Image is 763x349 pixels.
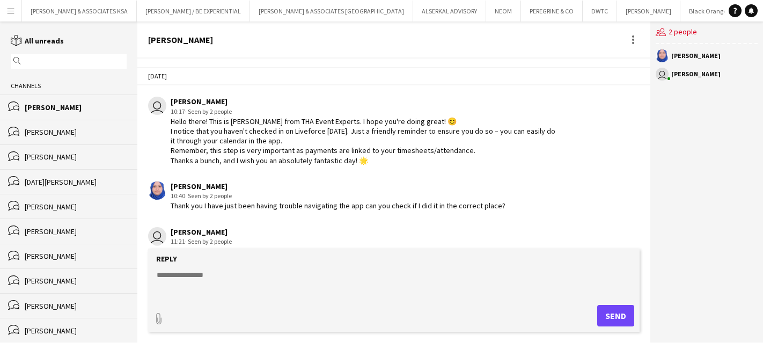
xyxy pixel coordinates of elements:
div: 10:40 [171,191,505,201]
button: Send [597,305,634,326]
span: · Seen by 2 people [185,107,232,115]
a: All unreads [11,36,64,46]
button: [PERSON_NAME] & ASSOCIATES [GEOGRAPHIC_DATA] [250,1,413,21]
div: [PERSON_NAME] [25,152,127,162]
div: [PERSON_NAME] [25,251,127,261]
div: [DATE][PERSON_NAME] [25,177,127,187]
div: [PERSON_NAME] [25,103,127,112]
div: 10:17 [171,107,559,117]
button: DWTC [583,1,617,21]
span: · Seen by 2 people [185,237,232,245]
div: [PERSON_NAME] [25,202,127,212]
div: [PERSON_NAME] [171,97,559,106]
div: [PERSON_NAME] [148,35,213,45]
button: [PERSON_NAME] [617,1,680,21]
div: [PERSON_NAME] [171,181,505,191]
div: [PERSON_NAME] [25,227,127,236]
button: [PERSON_NAME] / BE EXPERIENTIAL [137,1,250,21]
button: Black Orange [680,1,736,21]
div: [PERSON_NAME] [25,326,127,336]
label: Reply [156,254,177,264]
span: · Seen by 2 people [185,192,232,200]
div: [PERSON_NAME] [671,53,721,59]
button: NEOM [486,1,521,21]
div: Thank you I have just been having trouble navigating the app can you check if I did it in the cor... [171,201,505,210]
div: Hi [PERSON_NAME], no its not showing check in you can check the liveforce guide sent to you , it ... [171,246,464,276]
button: ALSERKAL ADVISORY [413,1,486,21]
div: [PERSON_NAME] [25,276,127,286]
div: [PERSON_NAME] [25,127,127,137]
div: Hello there! This is [PERSON_NAME] from THA Event Experts. I hope you're doing great! 😊 I notice ... [171,117,559,165]
div: [PERSON_NAME] [171,227,464,237]
button: [PERSON_NAME] & ASSOCIATES KSA [22,1,137,21]
div: 2 people [656,21,758,44]
div: [PERSON_NAME] [25,301,127,311]
div: [DATE] [137,67,650,85]
button: PEREGRINE & CO [521,1,583,21]
div: [PERSON_NAME] [671,71,721,77]
div: 11:21 [171,237,464,246]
